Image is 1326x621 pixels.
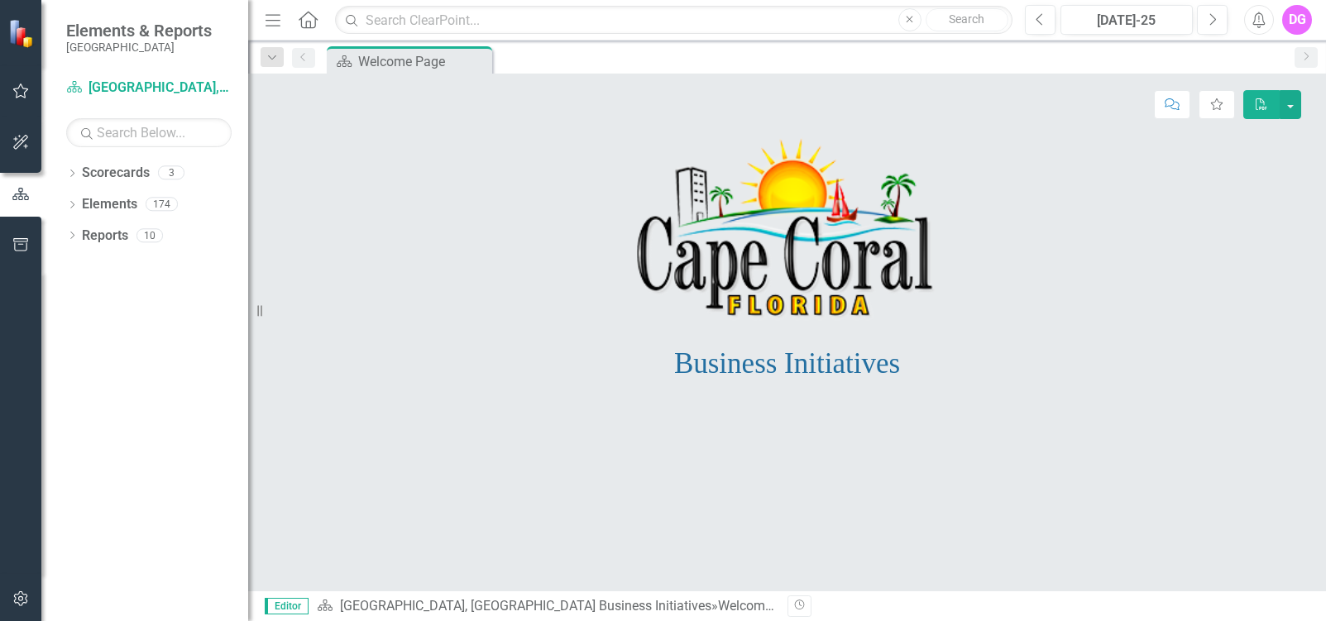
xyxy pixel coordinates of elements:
[926,8,1008,31] button: Search
[636,136,938,322] img: Cape Coral, FL -- Logo
[66,118,232,147] input: Search Below...
[358,51,488,72] div: Welcome Page
[146,198,178,212] div: 174
[82,227,128,246] a: Reports
[949,12,984,26] span: Search
[718,598,805,614] div: Welcome Page
[674,347,900,380] span: Business Initiatives
[8,18,38,48] img: ClearPoint Strategy
[1060,5,1193,35] button: [DATE]-25
[66,21,212,41] span: Elements & Reports
[317,597,775,616] div: »
[335,6,1012,35] input: Search ClearPoint...
[1282,5,1312,35] button: DG
[66,79,232,98] a: [GEOGRAPHIC_DATA], [GEOGRAPHIC_DATA] Business Initiatives
[340,598,711,614] a: [GEOGRAPHIC_DATA], [GEOGRAPHIC_DATA] Business Initiatives
[1066,11,1187,31] div: [DATE]-25
[136,228,163,242] div: 10
[82,195,137,214] a: Elements
[66,41,212,54] small: [GEOGRAPHIC_DATA]
[158,166,184,180] div: 3
[265,598,309,614] span: Editor
[82,164,150,183] a: Scorecards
